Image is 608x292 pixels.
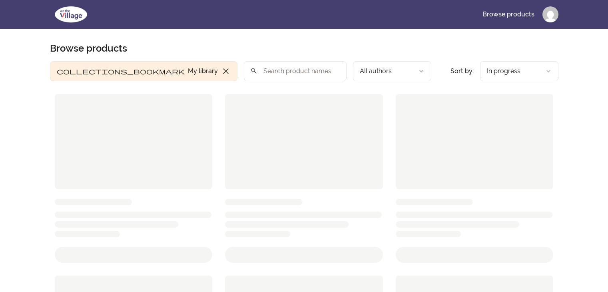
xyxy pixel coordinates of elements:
a: Browse products [476,5,541,24]
h1: Browse products [50,42,127,55]
button: Filter by My library [50,61,237,81]
input: Search product names [244,61,347,81]
span: search [250,65,257,76]
span: Sort by: [451,67,474,75]
span: collections_bookmark [57,66,185,76]
button: Filter by author [353,61,431,81]
nav: Main [476,5,558,24]
img: We The Village logo [50,5,92,24]
img: Profile image for Sarah [542,6,558,22]
span: close [221,66,231,76]
button: Product sort options [480,61,558,81]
